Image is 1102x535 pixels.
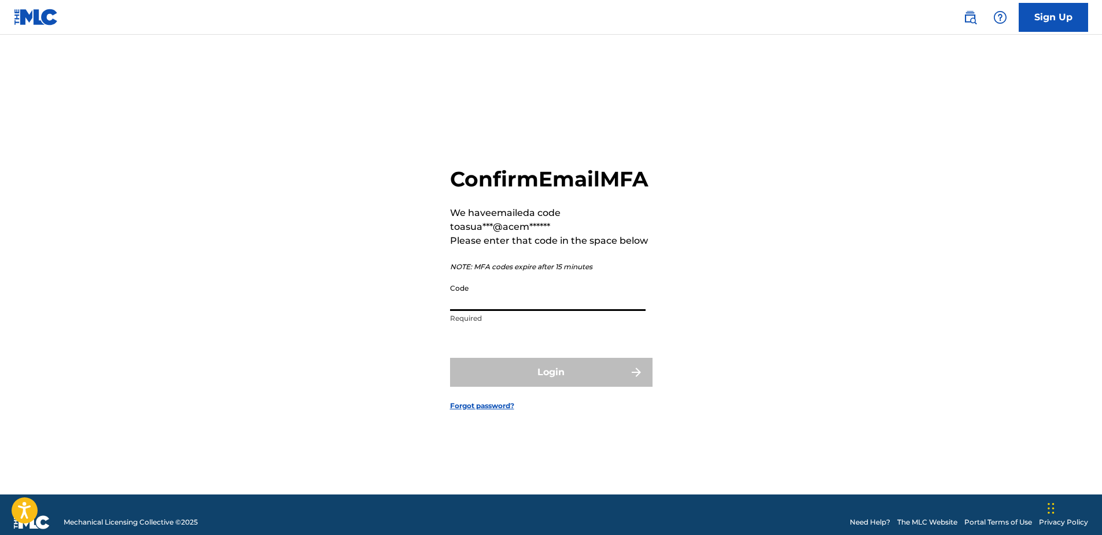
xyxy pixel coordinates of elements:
a: Privacy Policy [1039,517,1088,527]
div: Drag [1048,491,1055,526]
p: Please enter that code in the space below [450,234,653,248]
iframe: Chat Widget [1044,479,1102,535]
div: Help [989,6,1012,29]
a: Portal Terms of Use [964,517,1032,527]
a: Need Help? [850,517,890,527]
img: help [993,10,1007,24]
p: NOTE: MFA codes expire after 15 minutes [450,262,653,272]
a: The MLC Website [897,517,957,527]
img: search [963,10,977,24]
p: Required [450,313,646,324]
img: MLC Logo [14,9,58,25]
a: Public Search [959,6,982,29]
a: Forgot password? [450,401,514,411]
h2: Confirm Email MFA [450,166,653,192]
span: Mechanical Licensing Collective © 2025 [64,517,198,527]
img: logo [14,515,50,529]
a: Sign Up [1019,3,1088,32]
